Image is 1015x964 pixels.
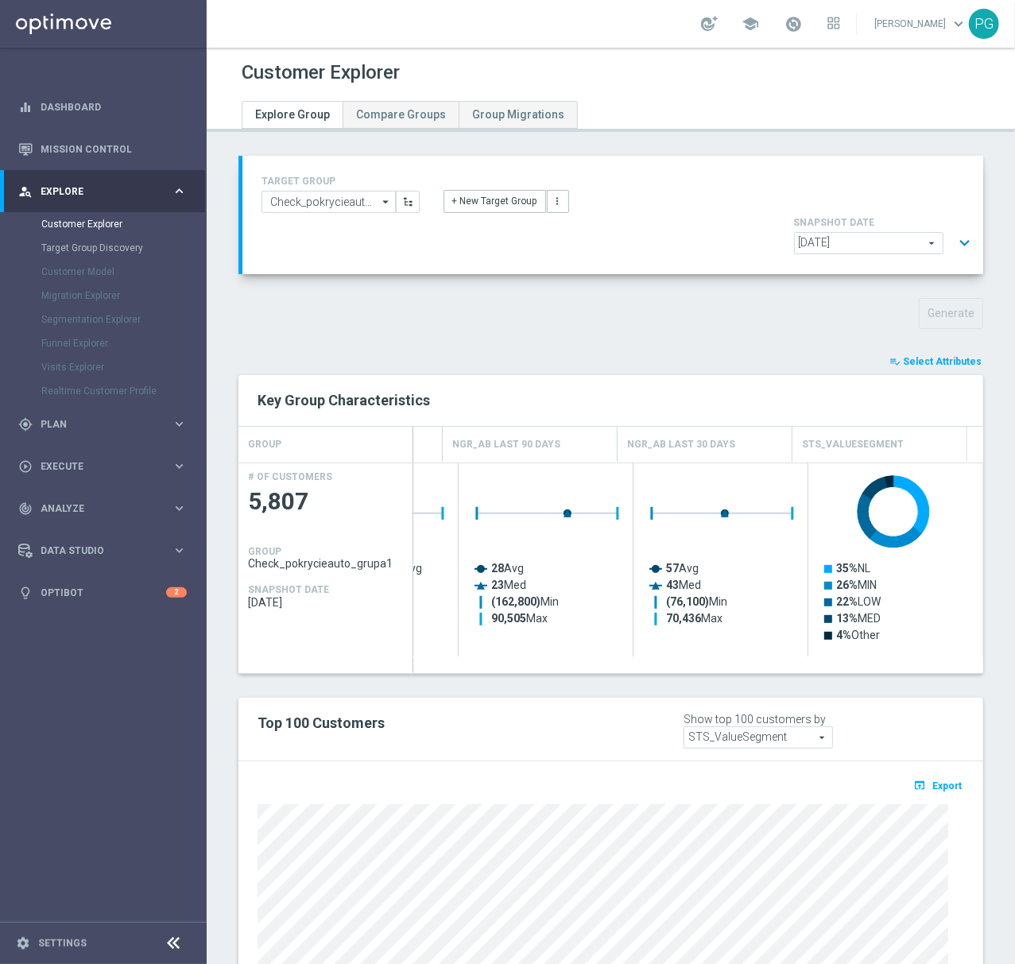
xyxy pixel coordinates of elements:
text: Min [666,595,727,609]
div: Press SPACE to select this row. [238,463,413,657]
a: Settings [38,939,87,948]
i: more_vert [552,196,564,207]
text: MED [836,612,881,625]
button: Generate [919,298,983,329]
a: Mission Control [41,128,187,170]
div: Migration Explorer [41,284,205,308]
div: Dashboard [18,86,187,128]
a: Customer Explorer [41,218,165,230]
span: Analyze [41,504,172,513]
text: Max [666,612,723,625]
i: keyboard_arrow_right [172,501,187,516]
h4: SNAPSHOT DATE [794,217,977,228]
tspan: 26% [836,579,858,591]
i: open_in_browser [913,779,930,792]
h4: NGR_AB Last 30 days [627,431,735,459]
tspan: 28 [491,562,504,575]
tspan: (76,100) [666,595,709,609]
h4: # OF CUSTOMERS [248,471,332,482]
div: Explore [18,184,172,199]
tspan: 35% [836,562,858,575]
div: Customer Model [41,260,205,284]
tspan: 4% [836,629,851,641]
span: Select Attributes [903,356,982,367]
input: Check_pokrycieauto_grupa1 [261,191,396,213]
button: equalizer Dashboard [17,101,188,114]
span: Group Migrations [472,108,564,121]
span: Execute [41,462,172,471]
h4: TARGET GROUP [261,176,420,187]
i: keyboard_arrow_right [172,184,187,199]
div: 2 [166,587,187,598]
div: Funnel Explorer [41,331,205,355]
button: lightbulb Optibot 2 [17,587,188,599]
button: person_search Explore keyboard_arrow_right [17,185,188,198]
button: track_changes Analyze keyboard_arrow_right [17,502,188,515]
div: Mission Control [18,128,187,170]
text: MIN [836,579,877,591]
text: Avg [666,562,699,575]
div: TARGET GROUP arrow_drop_down + New Target Group more_vert SNAPSHOT DATE arrow_drop_down expand_more [261,172,964,258]
text: Med [491,579,526,591]
button: expand_more [953,228,976,258]
ul: Tabs [242,101,578,129]
tspan: 43 [666,579,679,591]
h4: GROUP [248,546,281,557]
span: school [742,15,759,33]
div: Optibot [18,571,187,614]
span: Export [932,780,962,792]
text: Max [491,612,548,625]
h2: Top 100 Customers [258,714,660,733]
span: Explore [41,187,172,196]
text: Avg [491,562,524,575]
i: gps_fixed [18,417,33,432]
button: play_circle_outline Execute keyboard_arrow_right [17,460,188,473]
div: Visits Explorer [41,355,205,379]
div: Target Group Discovery [41,236,205,260]
i: keyboard_arrow_right [172,416,187,432]
div: Execute [18,459,172,474]
div: Analyze [18,501,172,516]
button: gps_fixed Plan keyboard_arrow_right [17,418,188,431]
i: keyboard_arrow_right [172,459,187,474]
h4: SNAPSHOT DATE [248,584,329,595]
i: keyboard_arrow_right [172,543,187,558]
i: playlist_add_check [889,356,901,367]
a: Target Group Discovery [41,242,165,254]
i: settings [16,936,30,950]
h1: Customer Explorer [242,61,400,84]
button: Mission Control [17,143,188,156]
text: NL [836,562,870,575]
div: Data Studio [18,544,172,558]
i: arrow_drop_down [379,192,395,212]
h4: NGR_AB Last 90 days [452,431,560,459]
span: Check_pokrycieauto_grupa1 [248,557,404,570]
div: Segmentation Explorer [41,308,205,331]
span: Data Studio [41,546,172,556]
tspan: 22% [836,595,858,608]
a: Optibot [41,571,166,614]
text: Other [836,629,880,641]
a: [PERSON_NAME]keyboard_arrow_down [873,12,969,36]
tspan: 13% [836,612,858,625]
h2: Key Group Characteristics [258,391,964,410]
tspan: 23 [491,579,504,591]
i: lightbulb [18,586,33,600]
div: Customer Explorer [41,212,205,236]
tspan: 57 [666,562,679,575]
span: keyboard_arrow_down [950,15,967,33]
button: + New Target Group [444,190,546,212]
button: Data Studio keyboard_arrow_right [17,544,188,557]
div: Show top 100 customers by [684,713,826,726]
button: playlist_add_check Select Attributes [888,353,983,370]
text: LOW [836,595,881,608]
a: Dashboard [41,86,187,128]
tspan: 70,436 [666,612,701,625]
tspan: 90,505 [491,612,526,625]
